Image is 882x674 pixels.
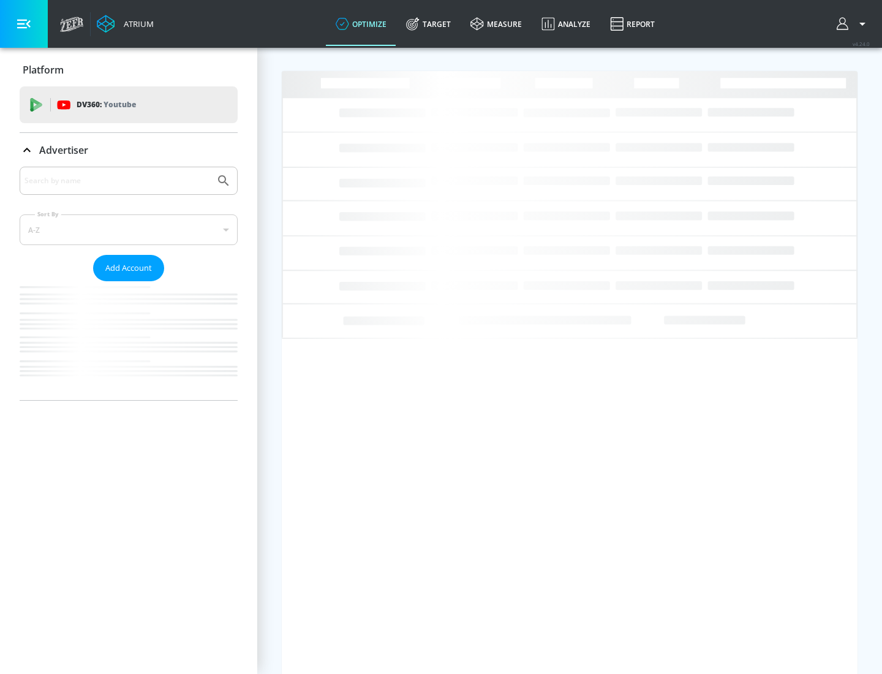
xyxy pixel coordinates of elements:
div: Advertiser [20,167,238,400]
a: Target [396,2,461,46]
div: Atrium [119,18,154,29]
p: Youtube [104,98,136,111]
button: Add Account [93,255,164,281]
input: Search by name [24,173,210,189]
div: Platform [20,53,238,87]
div: DV360: Youtube [20,86,238,123]
span: Add Account [105,261,152,275]
p: Platform [23,63,64,77]
a: Atrium [97,15,154,33]
span: v 4.24.0 [853,40,870,47]
div: Advertiser [20,133,238,167]
label: Sort By [35,210,61,218]
a: measure [461,2,532,46]
p: DV360: [77,98,136,112]
p: Advertiser [39,143,88,157]
a: optimize [326,2,396,46]
a: Report [600,2,665,46]
a: Analyze [532,2,600,46]
nav: list of Advertiser [20,281,238,400]
div: A-Z [20,214,238,245]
